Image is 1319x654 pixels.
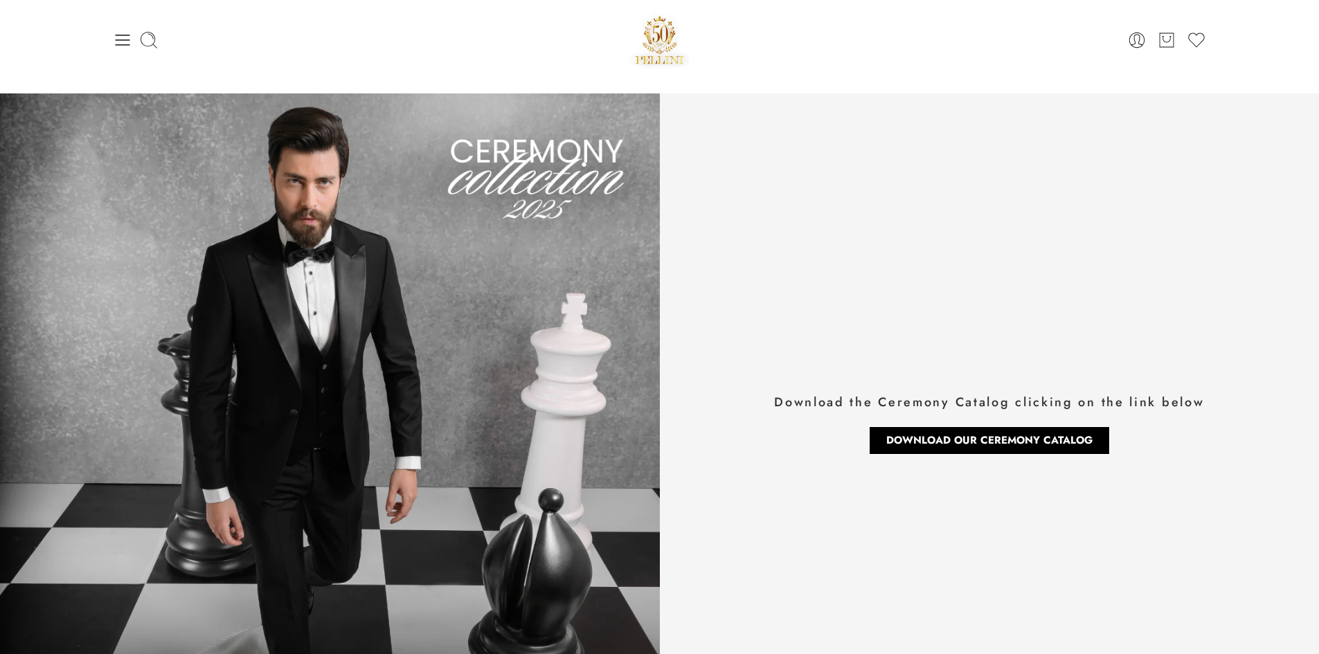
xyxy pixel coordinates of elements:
[886,435,1093,446] span: Download Our Ceremony Catalog
[1157,30,1176,50] a: Cart
[630,10,690,69] a: Pellini -
[1127,30,1147,50] a: Login / Register
[1187,30,1206,50] a: Wishlist
[774,393,1204,411] span: Download the Ceremony Catalog clicking on the link below
[869,426,1110,455] a: Download Our Ceremony Catalog
[630,10,690,69] img: Pellini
